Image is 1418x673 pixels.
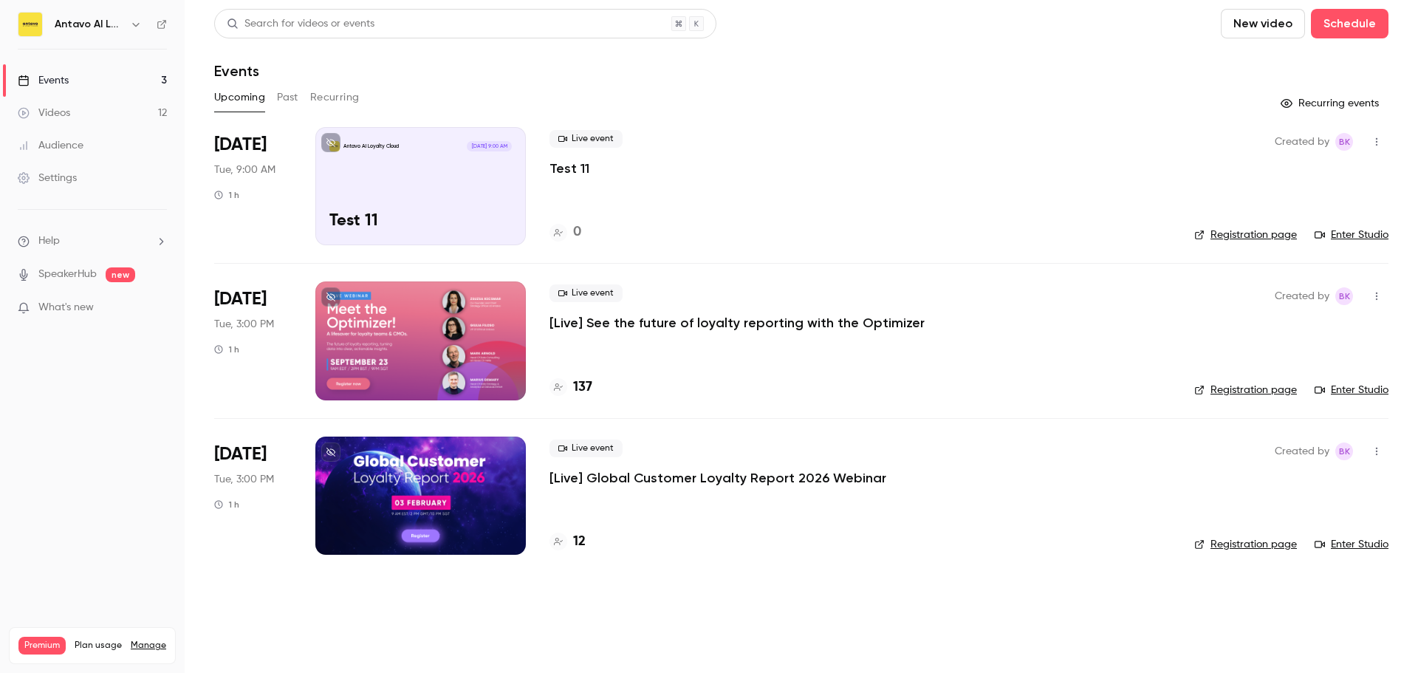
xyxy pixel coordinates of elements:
span: Tue, 3:00 PM [214,317,274,332]
iframe: Noticeable Trigger [149,301,167,315]
a: Registration page [1194,537,1297,552]
span: Created by [1275,133,1329,151]
div: Settings [18,171,77,185]
span: Barbara Kekes Szabo [1335,287,1353,305]
span: BK [1339,133,1350,151]
h6: Antavo AI Loyalty Cloud [55,17,124,32]
span: [DATE] [214,443,267,466]
span: [DATE] [214,133,267,157]
button: Recurring events [1274,92,1388,115]
span: Live event [549,130,623,148]
button: Schedule [1311,9,1388,38]
div: Sep 23 Tue, 9:00 AM (Europe/Budapest) [214,127,292,245]
a: 12 [549,532,586,552]
p: Test 11 [329,212,512,231]
a: SpeakerHub [38,267,97,282]
span: [DATE] 9:00 AM [467,141,511,151]
span: Tue, 3:00 PM [214,472,274,487]
a: 0 [549,222,581,242]
span: BK [1339,287,1350,305]
button: New video [1221,9,1305,38]
span: new [106,267,135,282]
div: Audience [18,138,83,153]
a: Registration page [1194,383,1297,397]
a: 137 [549,378,592,397]
a: Enter Studio [1315,383,1388,397]
a: Test 11Antavo AI Loyalty Cloud[DATE] 9:00 AMTest 11 [315,127,526,245]
span: What's new [38,300,94,315]
div: Search for videos or events [227,16,374,32]
a: [Live] Global Customer Loyalty Report 2026 Webinar [549,469,886,487]
a: Registration page [1194,228,1297,242]
div: Videos [18,106,70,120]
a: Manage [131,640,166,652]
span: Plan usage [75,640,122,652]
button: Upcoming [214,86,265,109]
h1: Events [214,62,259,80]
h4: 0 [573,222,581,242]
div: Events [18,73,69,88]
div: 1 h [214,499,239,510]
span: [DATE] [214,287,267,311]
div: 1 h [214,344,239,355]
div: Feb 3 Tue, 3:00 PM (Europe/Budapest) [214,437,292,555]
span: Live event [549,284,623,302]
div: Sep 23 Tue, 3:00 PM (Europe/Budapest) [214,281,292,400]
button: Past [277,86,298,109]
span: Premium [18,637,66,655]
span: Created by [1275,443,1329,460]
h4: 12 [573,532,586,552]
a: Enter Studio [1315,228,1388,242]
a: Enter Studio [1315,537,1388,552]
span: Barbara Kekes Szabo [1335,443,1353,460]
h4: 137 [573,378,592,397]
span: Help [38,233,60,249]
p: Antavo AI Loyalty Cloud [343,143,399,150]
div: 1 h [214,189,239,201]
span: Tue, 9:00 AM [214,163,275,177]
span: Created by [1275,287,1329,305]
span: Barbara Kekes Szabo [1335,133,1353,151]
a: [Live] See the future of loyalty reporting with the Optimizer [549,314,925,332]
img: Antavo AI Loyalty Cloud [18,13,42,36]
button: Recurring [310,86,360,109]
span: BK [1339,443,1350,460]
li: help-dropdown-opener [18,233,167,249]
a: Test 11 [549,160,589,177]
span: Live event [549,440,623,457]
